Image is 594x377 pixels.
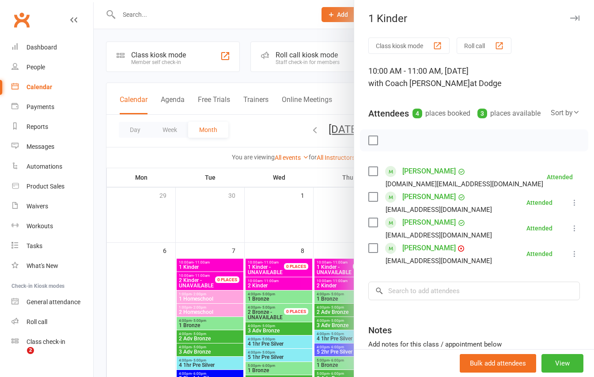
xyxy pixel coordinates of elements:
[11,292,93,312] a: General attendance kiosk mode
[26,183,64,190] div: Product Sales
[402,190,456,204] a: [PERSON_NAME]
[526,200,552,206] div: Attended
[460,354,536,373] button: Bulk add attendees
[26,242,42,249] div: Tasks
[457,38,511,54] button: Roll call
[368,339,580,350] div: Add notes for this class / appointment below
[547,174,573,180] div: Attended
[412,107,470,120] div: places booked
[9,347,30,368] iframe: Intercom live chat
[368,65,580,90] div: 10:00 AM - 11:00 AM, [DATE]
[354,12,594,25] div: 1 Kinder
[541,354,583,373] button: View
[26,298,80,305] div: General attendance
[11,38,93,57] a: Dashboard
[402,215,456,230] a: [PERSON_NAME]
[11,177,93,196] a: Product Sales
[11,57,93,77] a: People
[26,163,62,170] div: Automations
[386,178,543,190] div: [DOMAIN_NAME][EMAIL_ADDRESS][DOMAIN_NAME]
[26,318,47,325] div: Roll call
[11,312,93,332] a: Roll call
[368,282,580,300] input: Search to add attendees
[26,123,48,130] div: Reports
[11,9,33,31] a: Clubworx
[26,262,58,269] div: What's New
[11,157,93,177] a: Automations
[368,324,392,336] div: Notes
[386,204,492,215] div: [EMAIL_ADDRESS][DOMAIN_NAME]
[11,97,93,117] a: Payments
[526,251,552,257] div: Attended
[11,332,93,352] a: Class kiosk mode
[11,216,93,236] a: Workouts
[26,203,48,210] div: Waivers
[26,103,54,110] div: Payments
[26,83,52,90] div: Calendar
[386,230,492,241] div: [EMAIL_ADDRESS][DOMAIN_NAME]
[368,107,409,120] div: Attendees
[11,117,93,137] a: Reports
[368,79,470,88] span: with Coach [PERSON_NAME]
[412,109,422,118] div: 4
[26,222,53,230] div: Workouts
[386,255,492,267] div: [EMAIL_ADDRESS][DOMAIN_NAME]
[27,347,34,354] span: 2
[26,338,65,345] div: Class check-in
[11,236,93,256] a: Tasks
[26,64,45,71] div: People
[26,44,57,51] div: Dashboard
[26,143,54,150] div: Messages
[477,109,487,118] div: 3
[11,137,93,157] a: Messages
[11,77,93,97] a: Calendar
[470,79,502,88] span: at Dodge
[11,256,93,276] a: What's New
[11,196,93,216] a: Waivers
[477,107,541,120] div: places available
[368,38,450,54] button: Class kiosk mode
[402,241,456,255] a: [PERSON_NAME]
[402,164,456,178] a: [PERSON_NAME]
[551,107,580,119] div: Sort by
[526,225,552,231] div: Attended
